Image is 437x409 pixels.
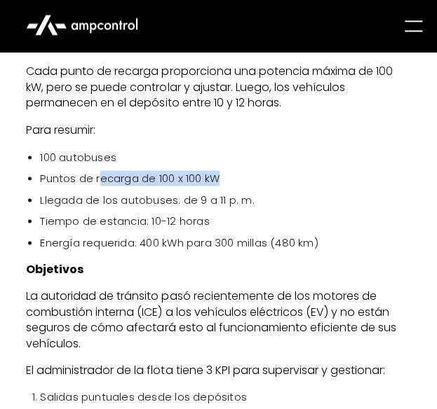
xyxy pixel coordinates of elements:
[26,362,410,377] p: El administrador de la flota tiene 3 KPI para supervisar y gestionar:
[389,6,433,46] div: menu
[40,389,410,404] li: Salidas puntuales desde los depósitos
[40,213,410,228] li: Tiempo de estancia: 10-12 horas
[40,170,410,186] li: Puntos de recarga de 100 x 100 kW
[40,192,410,207] li: Llegada de los autobuses: de 9 a 11 p. m.
[40,149,410,165] li: 100 autobuses
[26,261,83,277] strong: Objetivos
[26,122,410,137] p: Para resumir:
[26,64,410,111] p: Cada punto de recarga proporciona una potencia máxima de 100 kW, pero se puede controlar y ajusta...
[40,235,410,250] li: Energía requerida: 400 kWh para 300 millas (480 km)
[26,288,410,351] p: La autoridad de tránsito pasó recientemente de los motores de combustión interna (ICE) a los vehí...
